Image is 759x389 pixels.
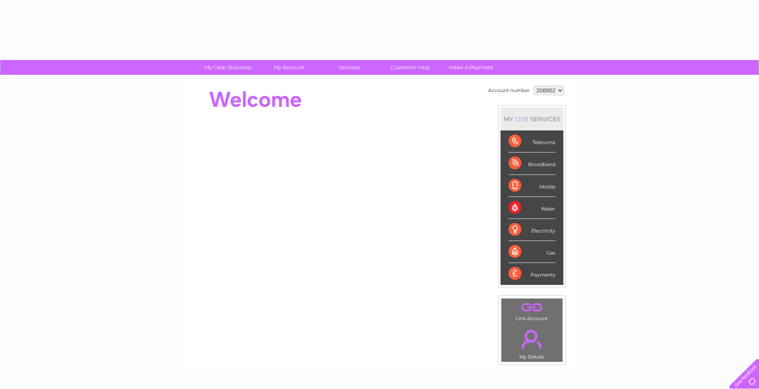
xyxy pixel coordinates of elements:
div: Water [509,197,555,219]
div: Electricity [509,219,555,241]
div: Mobile [509,175,555,197]
div: LIVE [513,115,530,123]
td: Account number [486,84,532,97]
div: Gas [509,241,555,263]
a: My Clear Business [195,60,261,75]
a: . [503,325,561,353]
div: MY SERVICES [501,108,563,130]
div: Payments [509,263,555,285]
a: . [503,301,561,315]
td: My Details [501,323,563,362]
a: My Account [256,60,322,75]
a: Customer Help [377,60,443,75]
td: Link Account [501,298,563,323]
a: Services [316,60,383,75]
div: Broadband [509,152,555,174]
a: Make A Payment [438,60,504,75]
div: Telecoms [509,130,555,152]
